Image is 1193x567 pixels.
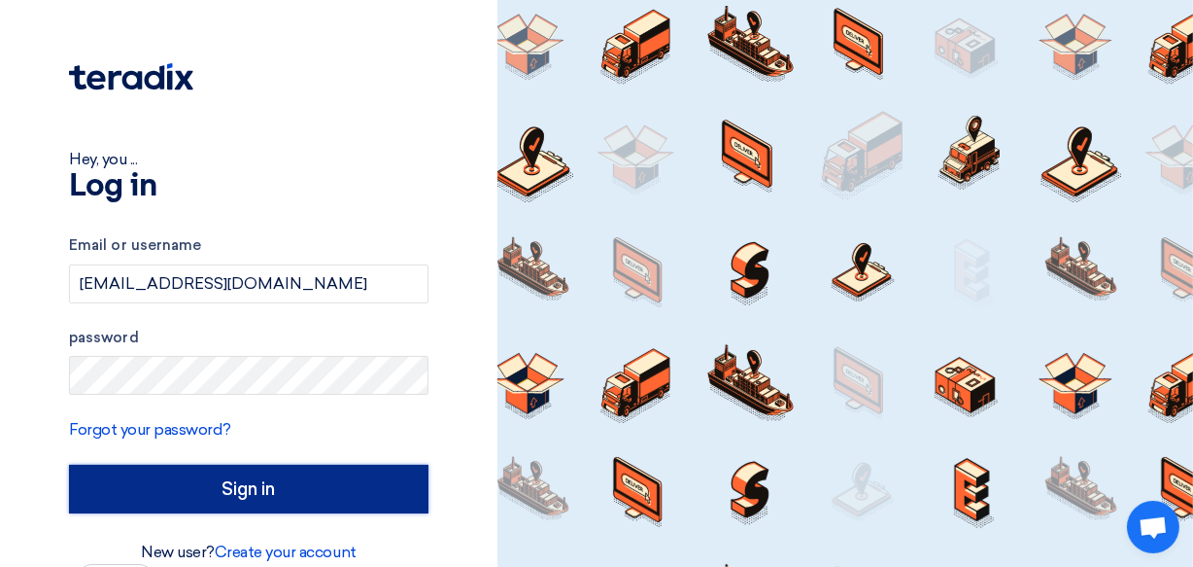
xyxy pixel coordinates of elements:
div: Open chat [1127,501,1179,553]
font: password [69,329,139,346]
font: Email or username [69,236,201,254]
font: Log in [69,171,156,202]
input: Sign in [69,465,428,514]
font: Hey, you ... [69,150,137,168]
a: Create your account [215,543,357,561]
font: New user? [141,543,215,561]
input: Enter your business email or username [69,265,428,303]
a: Forgot your password? [69,420,231,439]
img: Teradix logo [69,63,193,90]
